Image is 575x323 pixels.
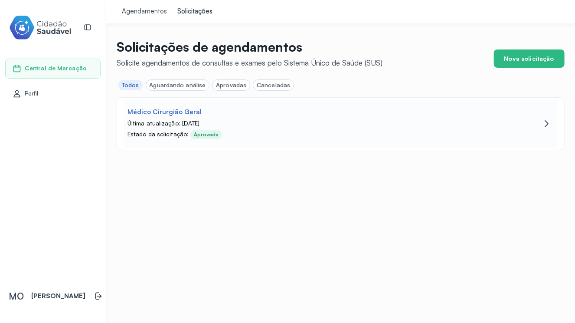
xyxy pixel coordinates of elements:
div: Aguardando análise [150,82,206,89]
img: cidadao-saudavel-filled-logo.svg [9,14,72,41]
div: Solicitações [177,7,212,16]
span: Perfil [25,90,39,97]
div: Canceladas [257,82,290,89]
div: Solicite agendamentos de consultas e exames pelo Sistema Único de Saúde (SUS) [117,58,382,67]
span: Central de Marcação [25,65,87,72]
a: Perfil [13,89,93,98]
p: [PERSON_NAME] [31,292,85,300]
div: Aprovada [194,132,219,138]
div: Última atualização: [DATE] [127,120,480,127]
span: MO [9,290,24,302]
a: Central de Marcação [13,64,93,73]
p: Solicitações de agendamentos [117,39,382,55]
div: Agendamentos [122,7,167,16]
div: Médico Cirurgião Geral [127,108,202,116]
button: Nova solicitação [494,49,565,68]
div: Estado da solicitação: [127,131,189,139]
div: Todos [122,82,139,89]
div: Aprovadas [216,82,246,89]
